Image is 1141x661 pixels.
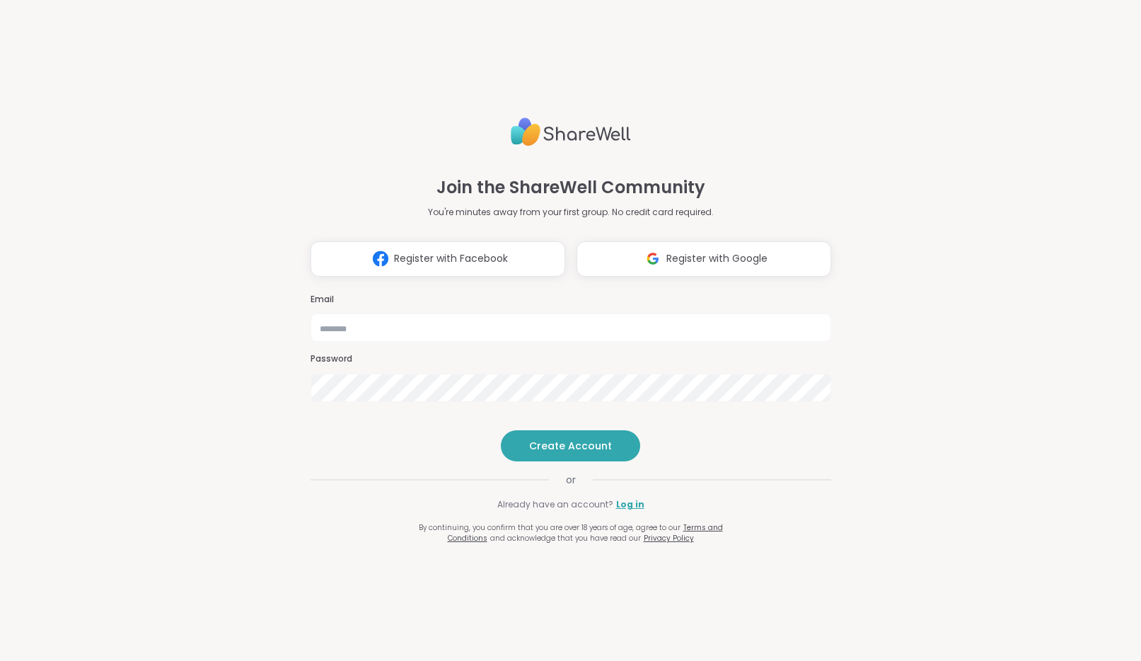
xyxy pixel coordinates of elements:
span: Already have an account? [497,498,613,511]
button: Register with Google [577,241,831,277]
span: Register with Google [666,251,768,266]
button: Create Account [501,430,640,461]
button: Register with Facebook [311,241,565,277]
h3: Email [311,294,831,306]
h1: Join the ShareWell Community [436,175,705,200]
img: ShareWell Logo [511,112,631,152]
img: ShareWell Logomark [639,246,666,272]
a: Terms and Conditions [448,522,723,544]
span: or [549,473,593,487]
img: ShareWell Logomark [367,246,394,272]
span: and acknowledge that you have read our [490,533,641,544]
a: Privacy Policy [644,533,694,544]
p: You're minutes away from your first group. No credit card required. [428,206,714,219]
span: By continuing, you confirm that you are over 18 years of age, agree to our [419,522,680,533]
h3: Password [311,353,831,365]
span: Create Account [529,439,612,453]
span: Register with Facebook [394,251,508,266]
a: Log in [616,498,644,511]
